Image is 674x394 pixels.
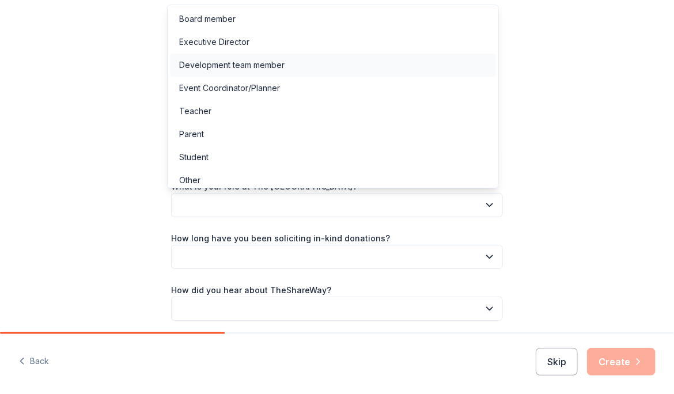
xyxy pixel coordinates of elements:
div: Executive Director [179,35,249,49]
div: Other [179,173,200,187]
div: Development team member [179,58,285,72]
div: Parent [179,127,204,141]
div: Event Coordinator/Planner [179,81,280,95]
div: Teacher [179,104,211,118]
div: Student [179,150,209,164]
div: Board member [179,12,236,26]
